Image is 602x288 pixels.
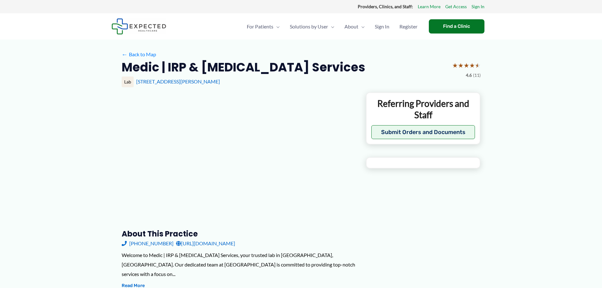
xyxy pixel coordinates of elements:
[429,19,484,34] a: Find a Clinic
[358,15,365,38] span: Menu Toggle
[471,3,484,11] a: Sign In
[394,15,423,38] a: Register
[285,15,339,38] a: Solutions by UserMenu Toggle
[328,15,334,38] span: Menu Toggle
[358,4,413,9] strong: Providers, Clinics, and Staff:
[122,59,365,75] h2: Medic | IRP & [MEDICAL_DATA] Services
[290,15,328,38] span: Solutions by User
[458,59,464,71] span: ★
[375,15,389,38] span: Sign In
[242,15,285,38] a: For PatientsMenu Toggle
[445,3,467,11] a: Get Access
[469,59,475,71] span: ★
[452,59,458,71] span: ★
[176,239,235,248] a: [URL][DOMAIN_NAME]
[399,15,417,38] span: Register
[273,15,280,38] span: Menu Toggle
[122,239,173,248] a: [PHONE_NUMBER]
[464,59,469,71] span: ★
[473,71,481,79] span: (11)
[247,15,273,38] span: For Patients
[112,18,166,34] img: Expected Healthcare Logo - side, dark font, small
[475,59,481,71] span: ★
[339,15,370,38] a: AboutMenu Toggle
[122,229,356,239] h3: About this practice
[122,50,156,59] a: ←Back to Map
[371,125,475,139] button: Submit Orders and Documents
[122,77,134,87] div: Lab
[136,78,220,84] a: [STREET_ADDRESS][PERSON_NAME]
[371,98,475,121] p: Referring Providers and Staff
[122,51,128,57] span: ←
[122,250,356,279] div: Welcome to Medic | IRP & [MEDICAL_DATA] Services, your trusted lab in [GEOGRAPHIC_DATA], [GEOGRAP...
[370,15,394,38] a: Sign In
[344,15,358,38] span: About
[242,15,423,38] nav: Primary Site Navigation
[466,71,472,79] span: 4.6
[418,3,441,11] a: Learn More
